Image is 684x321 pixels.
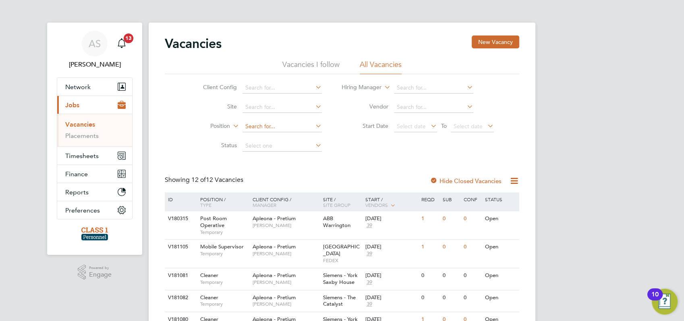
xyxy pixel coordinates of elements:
input: Search for... [394,82,473,94]
span: Apleona - Pretium [253,272,296,279]
div: 0 [419,290,440,305]
nav: Main navigation [47,23,142,255]
div: Open [483,211,518,226]
div: [DATE] [365,272,417,279]
span: Finance [65,170,88,178]
span: Temporary [200,250,249,257]
span: Apleona - Pretium [253,215,296,222]
span: Site Group [323,202,350,208]
div: 0 [441,290,462,305]
div: [DATE] [365,215,417,222]
button: Reports [57,183,132,201]
label: Client Config [191,83,237,91]
div: Conf [462,192,483,206]
div: 0 [462,290,483,305]
div: V181082 [166,290,194,305]
a: AS[PERSON_NAME] [57,31,133,69]
span: Vendors [365,202,388,208]
div: Showing [165,176,245,184]
label: Hide Closed Vacancies [430,177,502,185]
span: Siemens - The Catalyst [323,294,356,308]
span: [PERSON_NAME] [253,279,319,286]
span: 39 [365,222,373,229]
span: Post Room Operative [200,215,227,229]
div: V181105 [166,240,194,254]
img: class1personnel-logo-retina.png [81,227,108,240]
li: All Vacancies [360,60,402,74]
a: 13 [114,31,130,56]
span: Select date [454,123,483,130]
label: Status [191,142,237,149]
button: Preferences [57,201,132,219]
div: 0 [462,268,483,283]
div: 0 [419,268,440,283]
div: 0 [441,211,462,226]
span: Temporary [200,279,249,286]
label: Position [184,122,230,130]
div: [DATE] [365,294,417,301]
span: 39 [365,301,373,308]
span: 39 [365,279,373,286]
div: 0 [462,240,483,254]
input: Search for... [243,121,322,132]
a: Vacancies [65,121,95,128]
h2: Vacancies [165,35,222,52]
div: Status [483,192,518,206]
span: Temporary [200,229,249,236]
span: Cleaner [200,272,218,279]
span: To [439,121,449,131]
button: Network [57,78,132,96]
span: Jobs [65,101,79,109]
button: Finance [57,165,132,183]
div: V181081 [166,268,194,283]
span: Angela Sabaroche [57,60,133,69]
span: [PERSON_NAME] [253,222,319,229]
label: Start Date [342,122,388,129]
div: Reqd [419,192,440,206]
div: Start / [363,192,419,213]
span: Timesheets [65,152,99,160]
span: Engage [89,271,112,278]
div: Open [483,240,518,254]
li: Vacancies I follow [282,60,340,74]
span: [PERSON_NAME] [253,250,319,257]
span: AS [89,38,101,49]
div: Open [483,268,518,283]
span: FEDEX [323,257,361,264]
input: Search for... [394,102,473,113]
span: [PERSON_NAME] [253,301,319,307]
input: Search for... [243,82,322,94]
span: 12 of [191,176,206,184]
span: Powered by [89,265,112,271]
div: 0 [441,240,462,254]
span: Manager [253,202,276,208]
div: V180315 [166,211,194,226]
span: Temporary [200,301,249,307]
span: Reports [65,188,89,196]
div: 0 [441,268,462,283]
div: Jobs [57,114,132,146]
a: Powered byEngage [78,265,112,280]
button: New Vacancy [472,35,519,48]
div: 10 [651,294,659,305]
span: Siemens - York Saxby House [323,272,358,286]
span: Network [65,83,91,91]
div: 1 [419,211,440,226]
button: Timesheets [57,147,132,165]
span: ABB Warrington [323,215,350,229]
span: Preferences [65,206,100,214]
div: [DATE] [365,244,417,250]
div: Sub [441,192,462,206]
span: [GEOGRAPHIC_DATA] [323,243,360,257]
div: Site / [321,192,363,212]
a: Placements [65,132,99,140]
button: Open Resource Center, 10 new notifications [652,289,678,315]
div: 1 [419,240,440,254]
div: 0 [462,211,483,226]
span: Cleaner [200,294,218,301]
span: Select date [397,123,426,130]
input: Select one [243,140,322,152]
input: Search for... [243,102,322,113]
span: Apleona - Pretium [253,243,296,250]
span: 39 [365,250,373,257]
